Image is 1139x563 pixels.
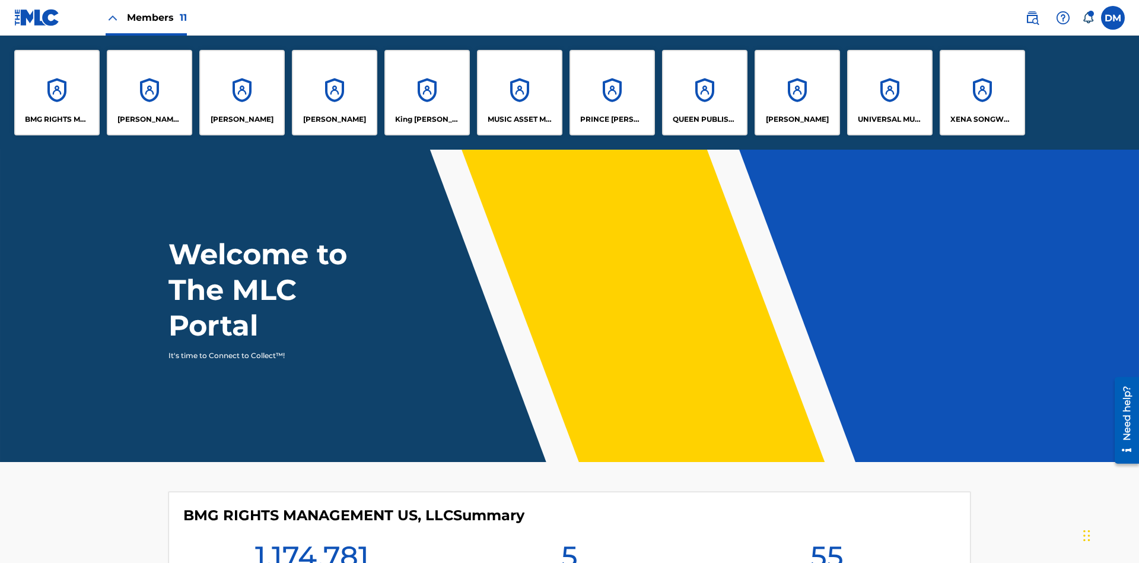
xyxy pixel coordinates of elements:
p: It's time to Connect to Collect™! [168,350,374,361]
div: Help [1051,6,1075,30]
img: MLC Logo [14,9,60,26]
a: AccountsQUEEN PUBLISHA [662,50,747,135]
a: Public Search [1020,6,1044,30]
span: Members [127,11,187,24]
p: RONALD MCTESTERSON [766,114,829,125]
a: AccountsKing [PERSON_NAME] [384,50,470,135]
p: EYAMA MCSINGER [303,114,366,125]
div: Drag [1083,518,1090,553]
img: Close [106,11,120,25]
a: Accounts[PERSON_NAME] SONGWRITER [107,50,192,135]
a: Accounts[PERSON_NAME] [755,50,840,135]
a: AccountsBMG RIGHTS MANAGEMENT US, LLC [14,50,100,135]
img: help [1056,11,1070,25]
p: PRINCE MCTESTERSON [580,114,645,125]
h4: BMG RIGHTS MANAGEMENT US, LLC [183,507,524,524]
div: Notifications [1082,12,1094,24]
h1: Welcome to The MLC Portal [168,236,390,343]
a: Accounts[PERSON_NAME] [199,50,285,135]
p: QUEEN PUBLISHA [673,114,737,125]
a: Accounts[PERSON_NAME] [292,50,377,135]
a: AccountsXENA SONGWRITER [940,50,1025,135]
p: ELVIS COSTELLO [211,114,273,125]
iframe: Resource Center [1106,372,1139,470]
p: BMG RIGHTS MANAGEMENT US, LLC [25,114,90,125]
a: AccountsMUSIC ASSET MANAGEMENT (MAM) [477,50,562,135]
span: 11 [180,12,187,23]
a: AccountsUNIVERSAL MUSIC PUB GROUP [847,50,933,135]
p: CLEO SONGWRITER [117,114,182,125]
a: AccountsPRINCE [PERSON_NAME] [569,50,655,135]
img: search [1025,11,1039,25]
p: UNIVERSAL MUSIC PUB GROUP [858,114,922,125]
p: XENA SONGWRITER [950,114,1015,125]
div: User Menu [1101,6,1125,30]
p: King McTesterson [395,114,460,125]
p: MUSIC ASSET MANAGEMENT (MAM) [488,114,552,125]
iframe: Chat Widget [1080,506,1139,563]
